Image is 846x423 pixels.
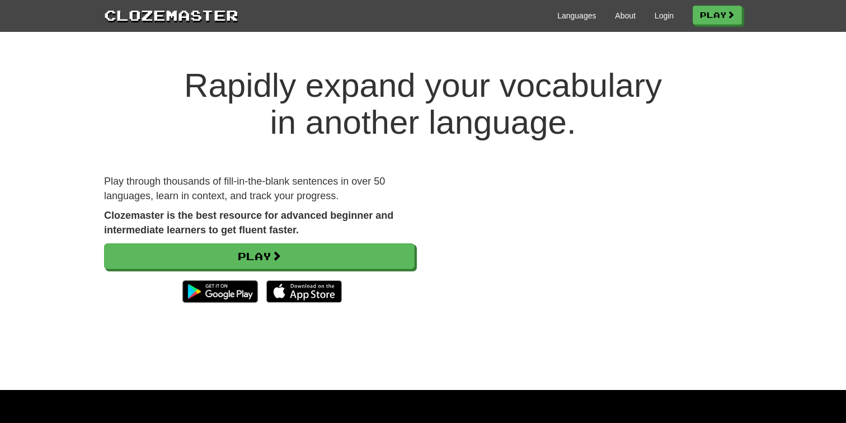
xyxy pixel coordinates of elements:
[693,6,742,25] a: Play
[615,10,636,21] a: About
[177,275,264,308] img: Get it on Google Play
[104,243,415,269] a: Play
[266,280,342,303] img: Download_on_the_App_Store_Badge_US-UK_135x40-25178aeef6eb6b83b96f5f2d004eda3bffbb37122de64afbaef7...
[655,10,674,21] a: Login
[557,10,596,21] a: Languages
[104,175,415,203] p: Play through thousands of fill-in-the-blank sentences in over 50 languages, learn in context, and...
[104,210,393,236] strong: Clozemaster is the best resource for advanced beginner and intermediate learners to get fluent fa...
[104,4,238,25] a: Clozemaster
